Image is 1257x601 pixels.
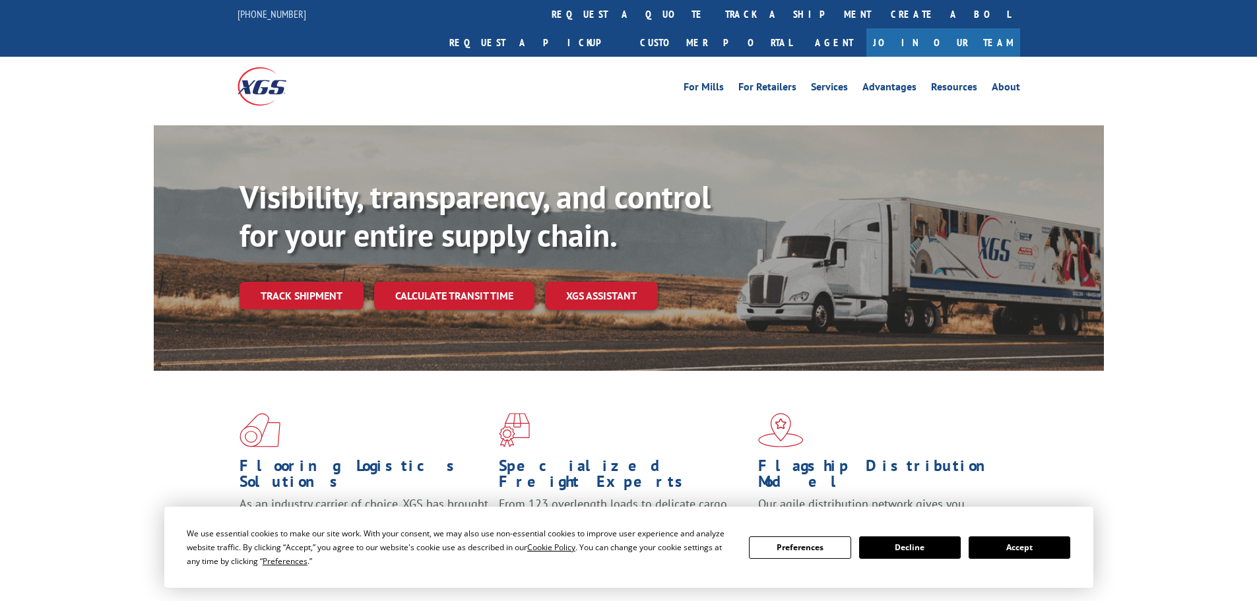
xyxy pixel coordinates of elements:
[263,555,307,567] span: Preferences
[545,282,658,310] a: XGS ASSISTANT
[859,536,961,559] button: Decline
[811,82,848,96] a: Services
[931,82,977,96] a: Resources
[738,82,796,96] a: For Retailers
[758,458,1008,496] h1: Flagship Distribution Model
[684,82,724,96] a: For Mills
[187,526,733,568] div: We use essential cookies to make our site work. With your consent, we may also use non-essential ...
[992,82,1020,96] a: About
[374,282,534,310] a: Calculate transit time
[499,413,530,447] img: xgs-icon-focused-on-flooring-red
[164,507,1093,588] div: Cookie Consent Prompt
[499,458,748,496] h1: Specialized Freight Experts
[969,536,1070,559] button: Accept
[802,28,866,57] a: Agent
[866,28,1020,57] a: Join Our Team
[240,458,489,496] h1: Flooring Logistics Solutions
[862,82,917,96] a: Advantages
[758,413,804,447] img: xgs-icon-flagship-distribution-model-red
[240,496,488,543] span: As an industry carrier of choice, XGS has brought innovation and dedication to flooring logistics...
[240,282,364,309] a: Track shipment
[240,176,711,255] b: Visibility, transparency, and control for your entire supply chain.
[238,7,306,20] a: [PHONE_NUMBER]
[630,28,802,57] a: Customer Portal
[439,28,630,57] a: Request a pickup
[499,496,748,555] p: From 123 overlength loads to delicate cargo, our experienced staff knows the best way to move you...
[240,413,280,447] img: xgs-icon-total-supply-chain-intelligence-red
[758,496,1001,527] span: Our agile distribution network gives you nationwide inventory management on demand.
[749,536,851,559] button: Preferences
[527,542,575,553] span: Cookie Policy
